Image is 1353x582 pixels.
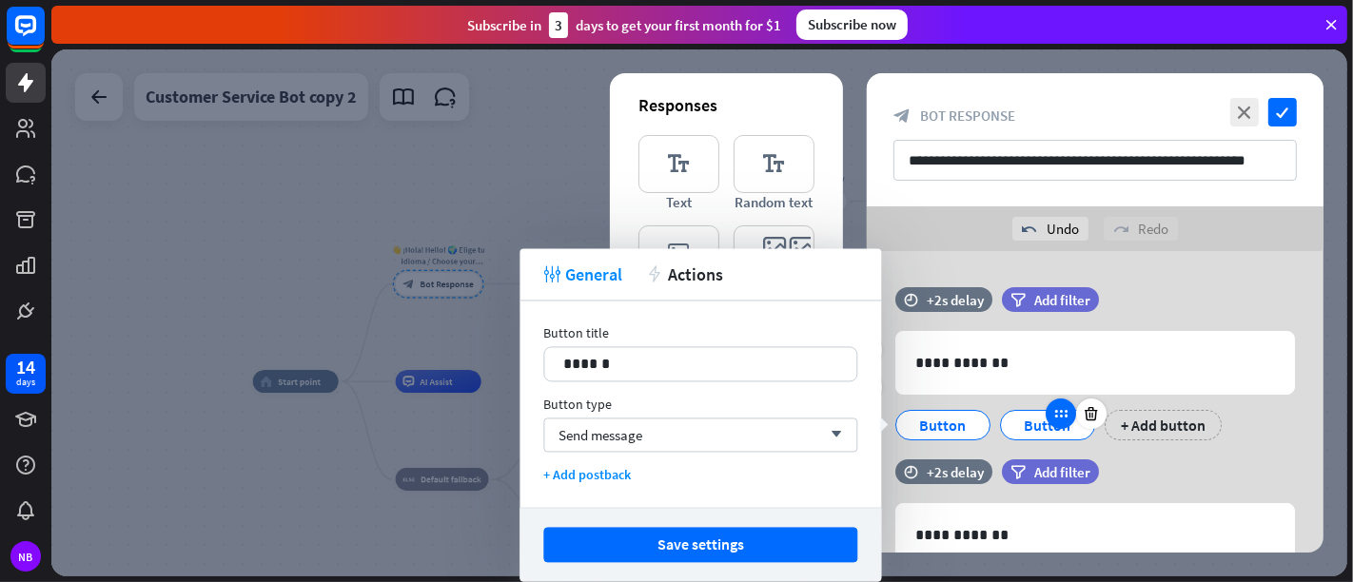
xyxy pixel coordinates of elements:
[893,107,911,125] i: block_bot_response
[904,465,918,478] i: time
[10,541,41,572] div: NB
[15,8,72,65] button: Open LiveChat chat widget
[467,12,781,38] div: Subscribe in days to get your first month for $1
[796,10,908,40] div: Subscribe now
[1104,217,1178,241] div: Redo
[565,263,622,285] span: General
[1022,222,1037,237] i: undo
[1268,98,1297,126] i: check
[543,396,857,413] div: Button type
[16,359,35,376] div: 14
[543,265,560,282] i: tweak
[1016,411,1079,439] div: Button
[559,426,642,444] span: Send message
[543,527,857,562] button: Save settings
[821,429,842,440] i: arrow_down
[1010,465,1026,479] i: filter
[1034,463,1090,481] span: Add filter
[1034,291,1090,309] span: Add filter
[1230,98,1259,126] i: close
[16,376,35,389] div: days
[1105,410,1222,440] div: + Add button
[549,12,568,38] div: 3
[904,293,918,306] i: time
[1012,217,1088,241] div: Undo
[543,324,857,341] div: Button title
[646,265,663,282] i: action
[6,354,46,394] a: 14 days
[927,291,984,309] div: +2s delay
[927,463,984,481] div: +2s delay
[1113,222,1128,237] i: redo
[543,466,857,483] div: + Add postback
[912,411,974,439] div: Button
[668,263,723,285] span: Actions
[1010,293,1026,307] i: filter
[920,107,1015,125] span: Bot Response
